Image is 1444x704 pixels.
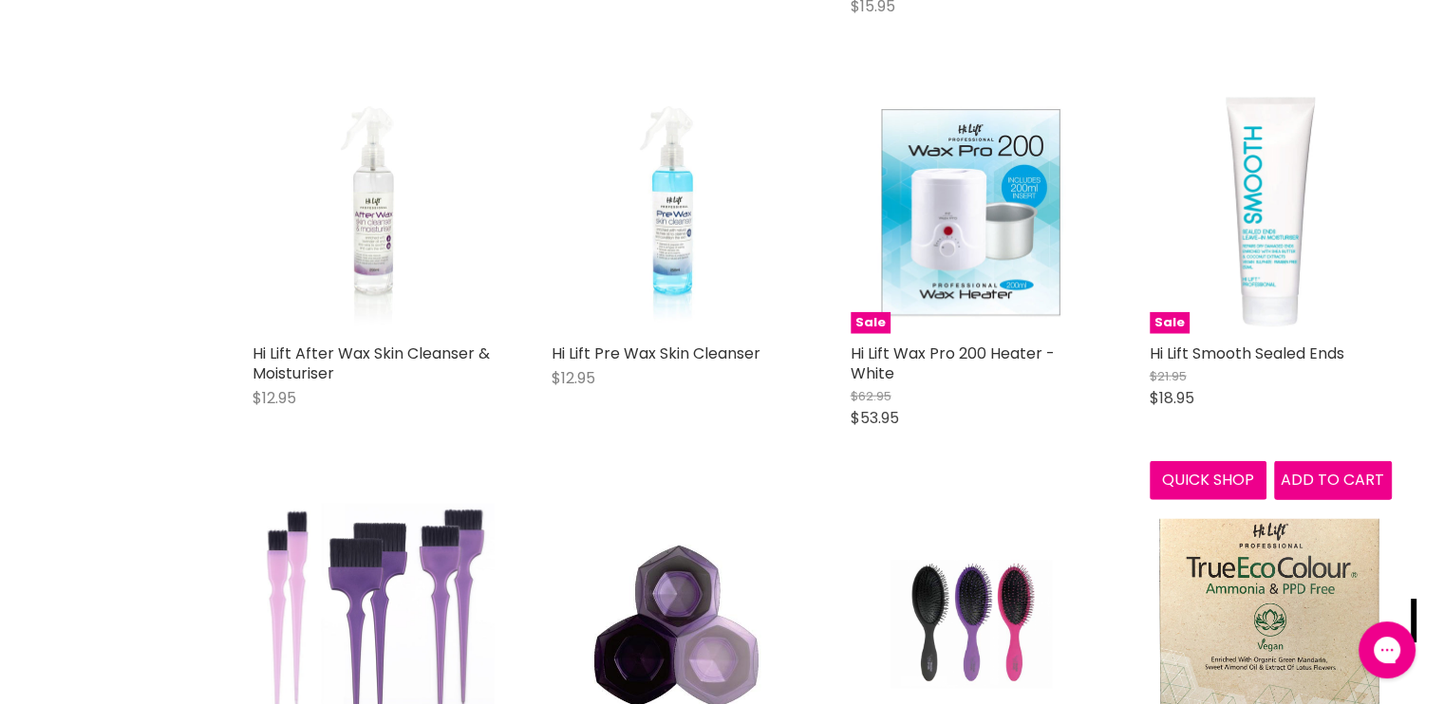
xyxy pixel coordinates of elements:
span: $12.95 [253,387,296,409]
a: Hi Lift Wax Pro 200 Heater - WhiteSale [851,92,1093,334]
a: Hi Lift Smooth Sealed Ends [1150,343,1344,364]
span: $21.95 [1150,367,1187,385]
span: $53.95 [851,407,899,429]
span: Sale [851,312,891,334]
img: Hi Lift Pre Wax Skin Cleanser [552,92,794,334]
button: Quick shop [1150,461,1267,499]
span: $62.95 [851,387,891,405]
iframe: Gorgias live chat messenger [1349,615,1425,685]
span: Add to cart [1281,469,1384,491]
span: $12.95 [552,367,595,389]
span: $18.95 [1150,387,1194,409]
img: Hi Lift After Wax Skin Cleanser & Moisturiser [253,92,495,334]
img: Hi Lift Wax Pro 200 Heater - White [851,92,1093,334]
span: Sale [1150,312,1190,334]
a: Hi Lift Smooth Sealed EndsSale [1150,92,1392,334]
img: Hi Lift Smooth Sealed Ends [1150,92,1392,334]
a: Hi Lift Wax Pro 200 Heater - White [851,343,1055,384]
a: Hi Lift After Wax Skin Cleanser & Moisturiser [253,343,490,384]
a: Hi Lift Pre Wax Skin Cleanser [552,343,760,364]
button: Add to cart [1274,461,1392,499]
